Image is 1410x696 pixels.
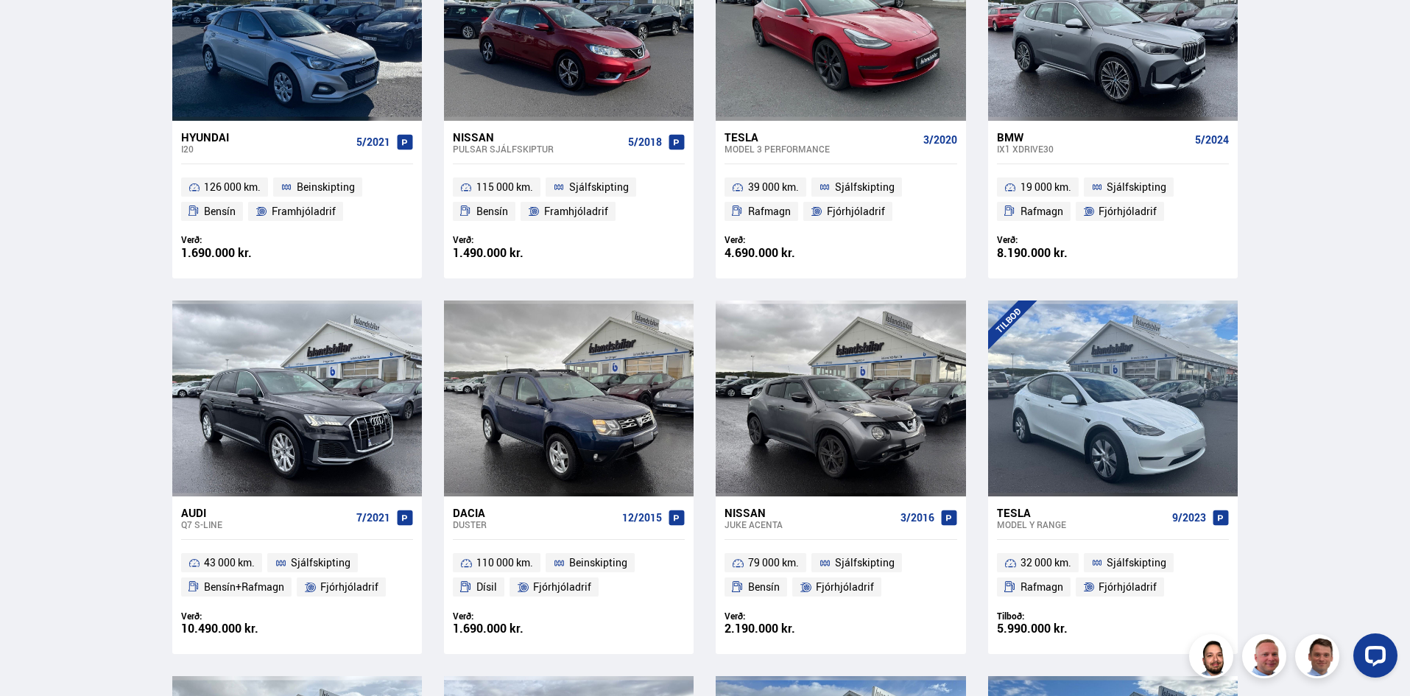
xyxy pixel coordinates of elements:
[297,178,355,196] span: Beinskipting
[204,554,255,572] span: 43 000 km.
[569,554,627,572] span: Beinskipting
[725,506,894,519] div: Nissan
[320,578,378,596] span: Fjórhjóladrif
[453,506,616,519] div: Dacia
[1099,578,1157,596] span: Fjórhjóladrif
[453,611,569,622] div: Verð:
[181,130,350,144] div: Hyundai
[1297,636,1342,681] img: FbJEzSuNWCJXmdc-.webp
[1172,512,1206,524] span: 9/2023
[544,203,608,220] span: Framhjóladrif
[181,247,297,259] div: 1.690.000 kr.
[476,178,533,196] span: 115 000 km.
[272,203,336,220] span: Framhjóladrif
[172,121,422,278] a: Hyundai i20 5/2021 126 000 km. Beinskipting Bensín Framhjóladrif Verð: 1.690.000 kr.
[476,554,533,572] span: 110 000 km.
[997,506,1166,519] div: Tesla
[1021,554,1071,572] span: 32 000 km.
[453,247,569,259] div: 1.490.000 kr.
[725,247,841,259] div: 4.690.000 kr.
[172,496,422,654] a: Audi Q7 S-LINE 7/2021 43 000 km. Sjálfskipting Bensín+Rafmagn Fjórhjóladrif Verð: 10.490.000 kr.
[453,144,622,154] div: Pulsar SJÁLFSKIPTUR
[1021,178,1071,196] span: 19 000 km.
[997,130,1189,144] div: BMW
[748,178,799,196] span: 39 000 km.
[997,622,1113,635] div: 5.990.000 kr.
[181,506,350,519] div: Audi
[356,512,390,524] span: 7/2021
[628,136,662,148] span: 5/2018
[725,622,841,635] div: 2.190.000 kr.
[204,203,236,220] span: Bensín
[356,136,390,148] span: 5/2021
[204,178,261,196] span: 126 000 km.
[827,203,885,220] span: Fjórhjóladrif
[816,578,874,596] span: Fjórhjóladrif
[1021,203,1063,220] span: Rafmagn
[476,578,497,596] span: Dísil
[181,611,297,622] div: Verð:
[533,578,591,596] span: Fjórhjóladrif
[1107,178,1166,196] span: Sjálfskipting
[1191,636,1235,681] img: nhp88E3Fdnt1Opn2.png
[1244,636,1289,681] img: siFngHWaQ9KaOqBr.png
[569,178,629,196] span: Sjálfskipting
[622,512,662,524] span: 12/2015
[476,203,508,220] span: Bensín
[835,178,895,196] span: Sjálfskipting
[1021,578,1063,596] span: Rafmagn
[453,130,622,144] div: Nissan
[181,144,350,154] div: i20
[997,519,1166,530] div: Model Y RANGE
[1195,134,1229,146] span: 5/2024
[181,622,297,635] div: 10.490.000 kr.
[988,496,1238,654] a: Tesla Model Y RANGE 9/2023 32 000 km. Sjálfskipting Rafmagn Fjórhjóladrif Tilboð: 5.990.000 kr.
[725,144,917,154] div: Model 3 PERFORMANCE
[997,247,1113,259] div: 8.190.000 kr.
[291,554,350,572] span: Sjálfskipting
[444,121,694,278] a: Nissan Pulsar SJÁLFSKIPTUR 5/2018 115 000 km. Sjálfskipting Bensín Framhjóladrif Verð: 1.490.000 kr.
[204,578,284,596] span: Bensín+Rafmagn
[725,130,917,144] div: Tesla
[181,519,350,530] div: Q7 S-LINE
[900,512,934,524] span: 3/2016
[725,234,841,245] div: Verð:
[835,554,895,572] span: Sjálfskipting
[453,622,569,635] div: 1.690.000 kr.
[716,496,965,654] a: Nissan Juke ACENTA 3/2016 79 000 km. Sjálfskipting Bensín Fjórhjóladrif Verð: 2.190.000 kr.
[748,554,799,572] span: 79 000 km.
[1107,554,1166,572] span: Sjálfskipting
[748,578,780,596] span: Bensín
[453,234,569,245] div: Verð:
[1342,628,1403,689] iframe: LiveChat chat widget
[997,144,1189,154] div: ix1 XDRIVE30
[716,121,965,278] a: Tesla Model 3 PERFORMANCE 3/2020 39 000 km. Sjálfskipting Rafmagn Fjórhjóladrif Verð: 4.690.000 kr.
[444,496,694,654] a: Dacia Duster 12/2015 110 000 km. Beinskipting Dísil Fjórhjóladrif Verð: 1.690.000 kr.
[997,234,1113,245] div: Verð:
[725,611,841,622] div: Verð:
[923,134,957,146] span: 3/2020
[748,203,791,220] span: Rafmagn
[1099,203,1157,220] span: Fjórhjóladrif
[453,519,616,530] div: Duster
[725,519,894,530] div: Juke ACENTA
[181,234,297,245] div: Verð:
[988,121,1238,278] a: BMW ix1 XDRIVE30 5/2024 19 000 km. Sjálfskipting Rafmagn Fjórhjóladrif Verð: 8.190.000 kr.
[997,611,1113,622] div: Tilboð:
